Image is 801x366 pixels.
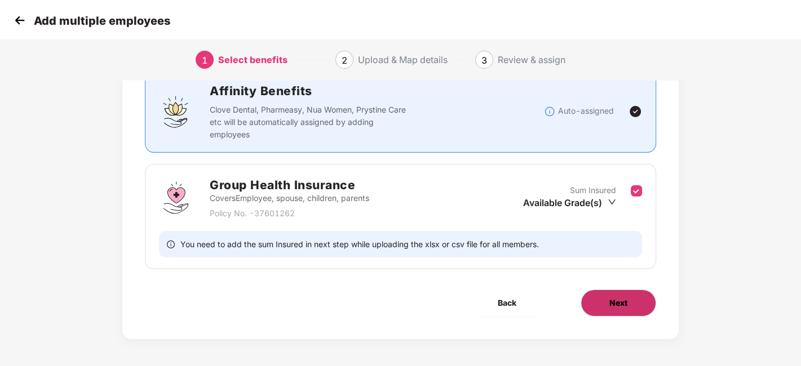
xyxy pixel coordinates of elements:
p: Covers Employee, spouse, children, parents [210,192,369,204]
span: 3 [481,55,487,66]
img: svg+xml;base64,PHN2ZyBpZD0iQWZmaW5pdHlfQmVuZWZpdHMiIGRhdGEtbmFtZT0iQWZmaW5pdHkgQmVuZWZpdHMiIHhtbG... [159,95,193,128]
button: Next [581,289,656,316]
p: Add multiple employees [34,14,170,28]
span: down [608,198,616,206]
button: Back [470,289,545,316]
span: Back [498,297,516,309]
span: Next [609,297,627,309]
p: Clove Dental, Pharmeasy, Nua Women, Prystine Care etc will be automatically assigned by adding em... [210,104,410,141]
span: 1 [202,55,207,66]
p: Policy No. - 37601262 [210,207,369,220]
div: Upload & Map details [358,51,448,69]
div: Available Grade(s) [523,197,616,209]
h2: Affinity Benefits [210,82,544,100]
img: svg+xml;base64,PHN2ZyB4bWxucz0iaHR0cDovL3d3dy53My5vcmcvMjAwMC9zdmciIHdpZHRoPSIzMCIgaGVpZ2h0PSIzMC... [11,12,28,29]
img: svg+xml;base64,PHN2ZyBpZD0iR3JvdXBfSGVhbHRoX0luc3VyYW5jZSIgZGF0YS1uYW1lPSJHcm91cCBIZWFsdGggSW5zdX... [159,181,193,215]
h2: Group Health Insurance [210,176,369,194]
div: Review & assign [498,51,565,69]
span: You need to add the sum Insured in next step while uploading the xlsx or csv file for all members. [180,239,539,249]
div: Select benefits [218,51,287,69]
span: info-circle [167,239,175,249]
p: Auto-assigned [558,105,614,117]
img: svg+xml;base64,PHN2ZyBpZD0iVGljay0yNHgyNCIgeG1sbnM9Imh0dHA6Ly93d3cudzMub3JnLzIwMDAvc3ZnIiB3aWR0aD... [629,105,642,118]
span: 2 [342,55,347,66]
p: Sum Insured [570,184,616,197]
img: svg+xml;base64,PHN2ZyBpZD0iSW5mb18tXzMyeDMyIiBkYXRhLW5hbWU9IkluZm8gLSAzMngzMiIgeG1sbnM9Imh0dHA6Ly... [544,106,555,117]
